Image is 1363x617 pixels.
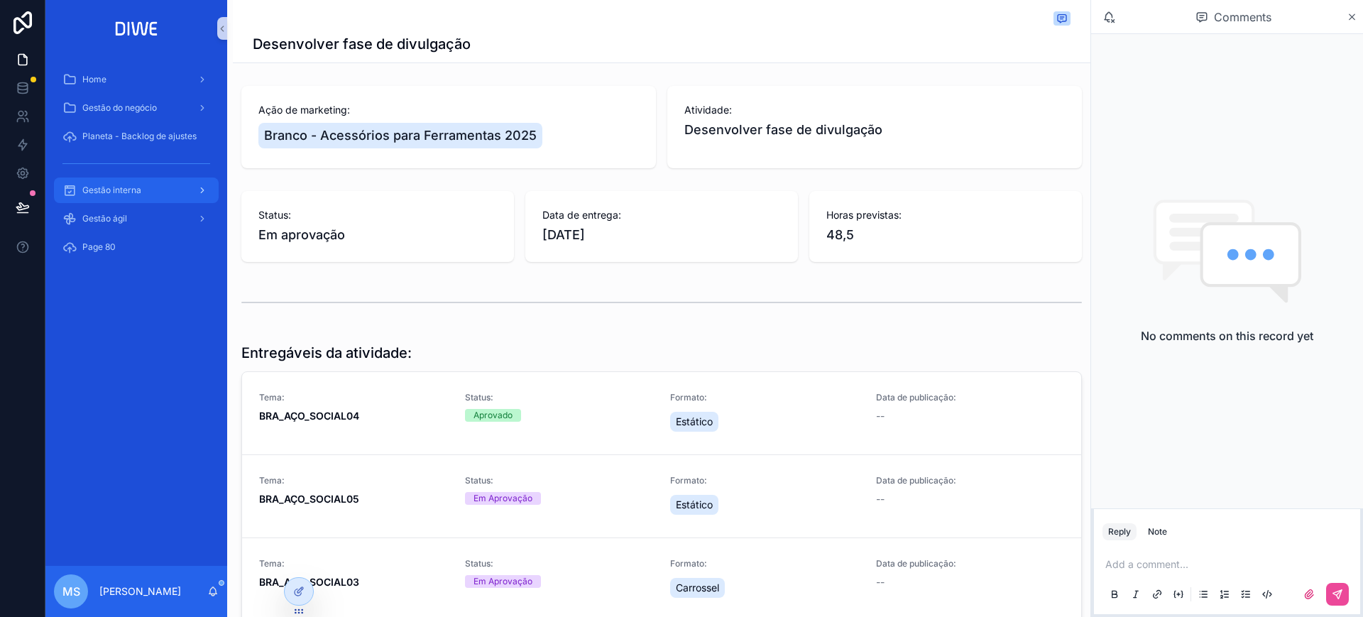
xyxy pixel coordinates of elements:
[684,103,1065,117] span: Atividade:
[465,475,654,486] span: Status:
[876,558,1065,569] span: Data de publicação:
[242,454,1081,537] a: Tema:BRA_AÇO_SOCIAL05Status:Em AprovaçãoFormato:EstáticoData de publicação:--
[62,583,80,600] span: MS
[82,102,157,114] span: Gestão do negócio
[670,392,859,403] span: Formato:
[54,95,219,121] a: Gestão do negócio
[826,208,1065,222] span: Horas previstas:
[670,475,859,486] span: Formato:
[1214,9,1271,26] span: Comments
[82,131,197,142] span: Planeta - Backlog de ajustes
[54,124,219,149] a: Planeta - Backlog de ajustes
[54,67,219,92] a: Home
[474,409,513,422] div: Aprovado
[241,343,412,363] h1: Entregáveis da atividade:
[876,392,1065,403] span: Data de publicação:
[465,392,654,403] span: Status:
[474,575,532,588] div: Em Aprovação
[258,103,639,117] span: Ação de marketing:
[826,225,1065,245] span: 48,5
[542,225,781,245] span: [DATE]
[54,234,219,260] a: Page 80
[242,372,1081,454] a: Tema:BRA_AÇO_SOCIAL04Status:AprovadoFormato:EstáticoData de publicação:--
[676,498,713,512] span: Estático
[1102,523,1137,540] button: Reply
[99,584,181,599] p: [PERSON_NAME]
[259,410,359,422] strong: BRA_AÇO_SOCIAL04
[876,409,885,423] span: --
[259,475,448,486] span: Tema:
[876,475,1065,486] span: Data de publicação:
[876,575,885,589] span: --
[259,493,359,505] strong: BRA_AÇO_SOCIAL05
[259,576,359,588] strong: BRA_AÇO_SOCIAL03
[111,17,163,40] img: App logo
[542,208,781,222] span: Data de entrega:
[474,492,532,505] div: Em Aprovação
[670,558,859,569] span: Formato:
[1148,526,1167,537] div: Note
[45,57,227,278] div: scrollable content
[259,558,448,569] span: Tema:
[82,213,127,224] span: Gestão ágil
[264,126,537,146] span: Branco - Acessórios para Ferramentas 2025
[54,206,219,231] a: Gestão ágil
[82,74,106,85] span: Home
[876,492,885,506] span: --
[258,225,345,245] span: Em aprovação
[676,581,719,595] span: Carrossel
[54,178,219,203] a: Gestão interna
[259,392,448,403] span: Tema:
[82,241,116,253] span: Page 80
[676,415,713,429] span: Estático
[1141,327,1313,344] h2: No comments on this record yet
[258,208,497,222] span: Status:
[253,34,471,54] h1: Desenvolver fase de divulgação
[1142,523,1173,540] button: Note
[684,120,1065,140] span: Desenvolver fase de divulgação
[465,558,654,569] span: Status:
[82,185,141,196] span: Gestão interna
